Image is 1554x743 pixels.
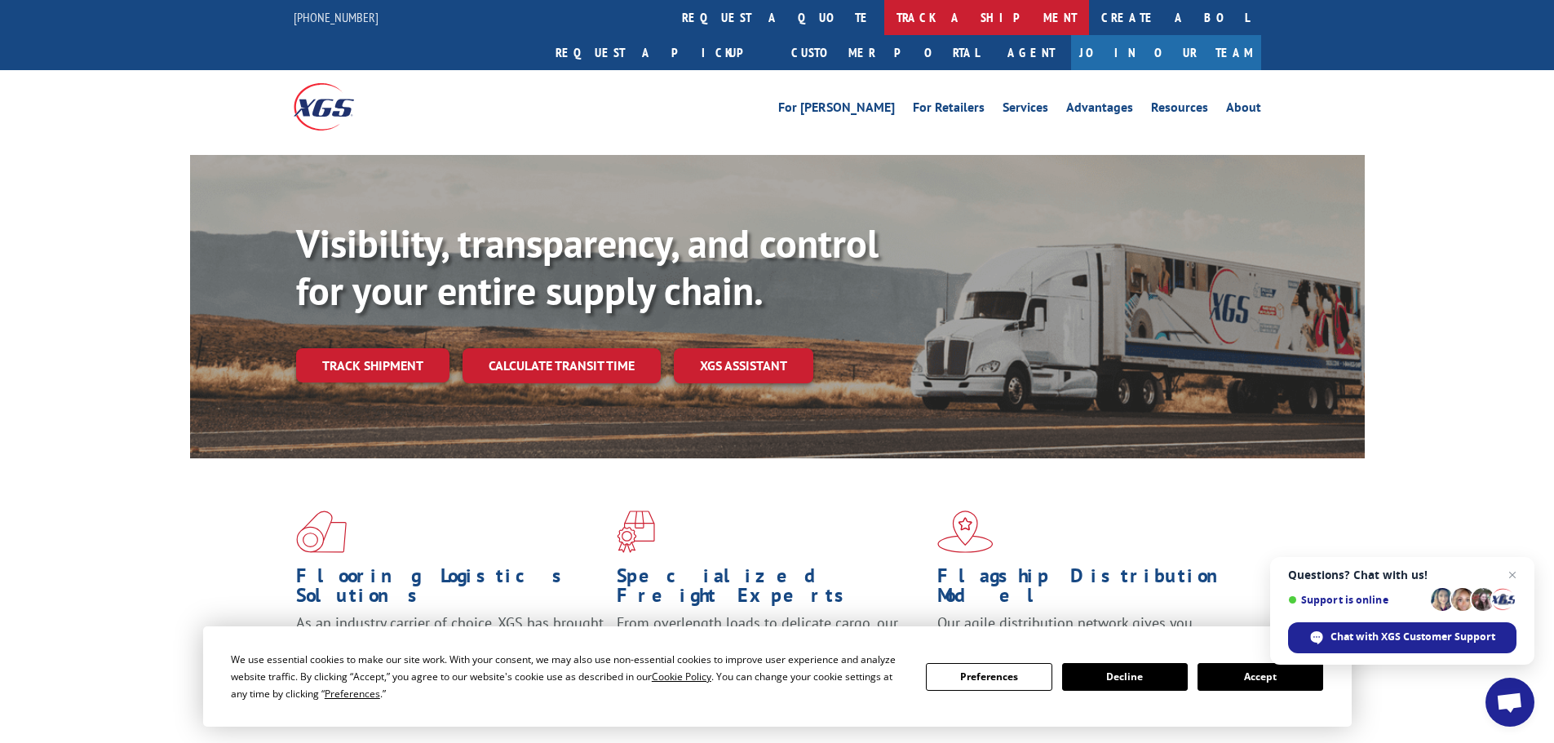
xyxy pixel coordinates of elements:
span: Chat with XGS Customer Support [1330,630,1495,644]
a: [PHONE_NUMBER] [294,9,379,25]
h1: Flooring Logistics Solutions [296,566,604,613]
a: For [PERSON_NAME] [778,101,895,119]
span: Close chat [1503,565,1522,585]
a: Services [1003,101,1048,119]
a: Request a pickup [543,35,779,70]
span: Preferences [325,687,380,701]
span: Questions? Chat with us! [1288,568,1516,582]
a: Advantages [1066,101,1133,119]
a: XGS ASSISTANT [674,348,813,383]
img: xgs-icon-focused-on-flooring-red [617,511,655,553]
h1: Specialized Freight Experts [617,566,925,613]
span: Support is online [1288,594,1425,606]
button: Decline [1062,663,1188,691]
a: Customer Portal [779,35,991,70]
b: Visibility, transparency, and control for your entire supply chain. [296,218,879,316]
span: Our agile distribution network gives you nationwide inventory management on demand. [937,613,1237,652]
img: xgs-icon-flagship-distribution-model-red [937,511,994,553]
a: About [1226,101,1261,119]
a: Resources [1151,101,1208,119]
h1: Flagship Distribution Model [937,566,1246,613]
img: xgs-icon-total-supply-chain-intelligence-red [296,511,347,553]
div: We use essential cookies to make our site work. With your consent, we may also use non-essential ... [231,651,906,702]
a: For Retailers [913,101,985,119]
div: Open chat [1485,678,1534,727]
a: Track shipment [296,348,449,383]
div: Cookie Consent Prompt [203,626,1352,727]
a: Agent [991,35,1071,70]
span: As an industry carrier of choice, XGS has brought innovation and dedication to flooring logistics... [296,613,604,671]
button: Preferences [926,663,1051,691]
div: Chat with XGS Customer Support [1288,622,1516,653]
a: Join Our Team [1071,35,1261,70]
a: Calculate transit time [463,348,661,383]
button: Accept [1198,663,1323,691]
span: Cookie Policy [652,670,711,683]
p: From overlength loads to delicate cargo, our experienced staff knows the best way to move your fr... [617,613,925,686]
